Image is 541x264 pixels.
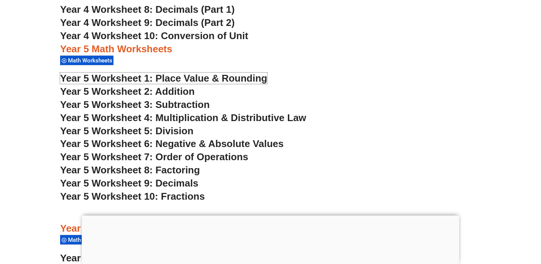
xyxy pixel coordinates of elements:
a: Year 5 Worksheet 1: Place Value & Rounding [60,73,267,84]
a: Year 5 Worksheet 3: Subtraction [60,99,210,110]
h3: Year 6 Math Worksheets [60,222,481,235]
span: Math Worksheets [68,237,115,243]
h3: Year 5 Math Worksheets [60,43,481,56]
a: Year 4 Worksheet 9: Decimals (Part 2) [60,17,235,28]
a: Year 4 Worksheet 10: Conversion of Unit [60,30,248,41]
a: Year 6 Worksheet 1:Measurement [60,252,216,264]
a: Year 5 Worksheet 5: Division [60,125,193,137]
a: Year 5 Worksheet 9: Decimals [60,178,198,189]
a: Year 5 Worksheet 6: Negative & Absolute Values [60,138,284,149]
iframe: Advertisement [82,215,459,262]
a: Year 5 Worksheet 8: Factoring [60,164,200,176]
span: Math Worksheets [68,57,115,64]
a: Year 5 Worksheet 2: Addition [60,86,195,97]
a: Year 5 Worksheet 10: Fractions [60,191,205,202]
a: Year 4 Worksheet 8: Decimals (Part 1) [60,4,235,15]
div: Math Worksheets [60,235,113,245]
a: Year 5 Worksheet 7: Order of Operations [60,151,248,162]
a: Year 5 Worksheet 4: Multiplication & Distributive Law [60,112,306,123]
div: Math Worksheets [60,55,113,65]
iframe: Chat Widget [503,228,541,264]
span: Year 6 Worksheet 1: [60,252,153,264]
